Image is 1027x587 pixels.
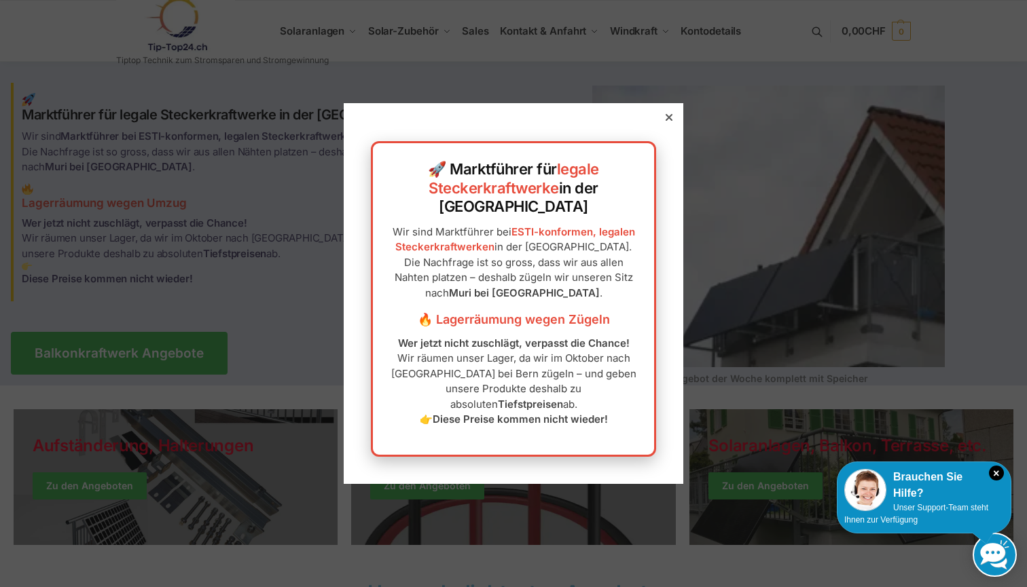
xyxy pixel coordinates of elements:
[989,466,1004,480] i: Schließen
[844,469,1004,501] div: Brauchen Sie Hilfe?
[386,160,641,216] h2: 🚀 Marktführer für in der [GEOGRAPHIC_DATA]
[449,286,600,299] strong: Muri bei [GEOGRAPHIC_DATA]
[386,311,641,328] h3: 🔥 Lagerräumung wegen Zügeln
[386,225,641,301] p: Wir sind Marktführer bei in der [GEOGRAPHIC_DATA]. Die Nachfrage ist so gross, dass wir aus allen...
[395,225,635,254] a: ESTI-konformen, legalen Steckerkraftwerken
[433,413,608,425] strong: Diese Preise kommen nicht wieder!
[398,337,630,349] strong: Wer jetzt nicht zuschlägt, verpasst die Chance!
[844,469,886,511] img: Customer service
[498,398,563,411] strong: Tiefstpreisen
[386,336,641,428] p: Wir räumen unser Lager, da wir im Oktober nach [GEOGRAPHIC_DATA] bei Bern zügeln – und geben unse...
[429,160,599,197] a: legale Steckerkraftwerke
[844,503,988,525] span: Unser Support-Team steht Ihnen zur Verfügung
